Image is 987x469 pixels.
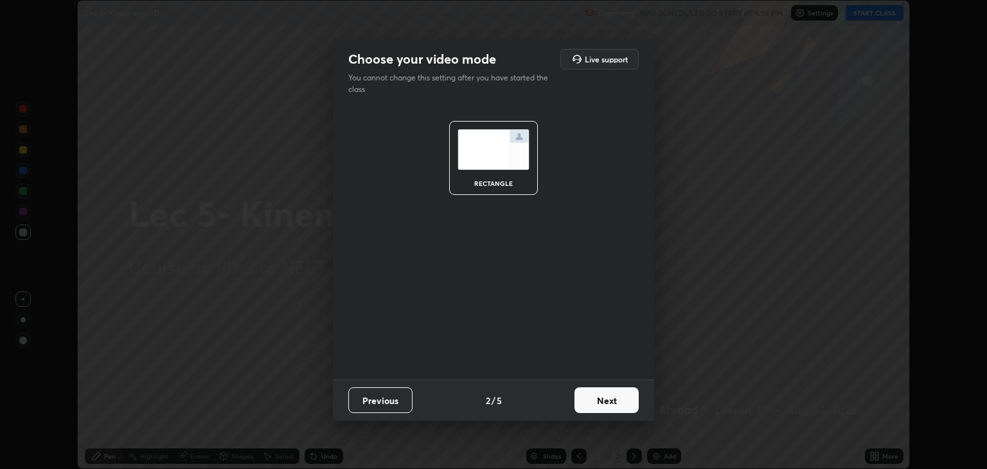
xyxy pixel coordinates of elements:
[348,387,413,413] button: Previous
[468,180,519,187] div: rectangle
[486,394,490,407] h4: 2
[492,394,495,407] h4: /
[585,55,628,63] h5: Live support
[497,394,502,407] h4: 5
[348,72,556,95] p: You cannot change this setting after you have started the class
[574,387,639,413] button: Next
[458,129,529,170] img: normalScreenIcon.ae25ed63.svg
[348,51,496,68] h2: Choose your video mode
